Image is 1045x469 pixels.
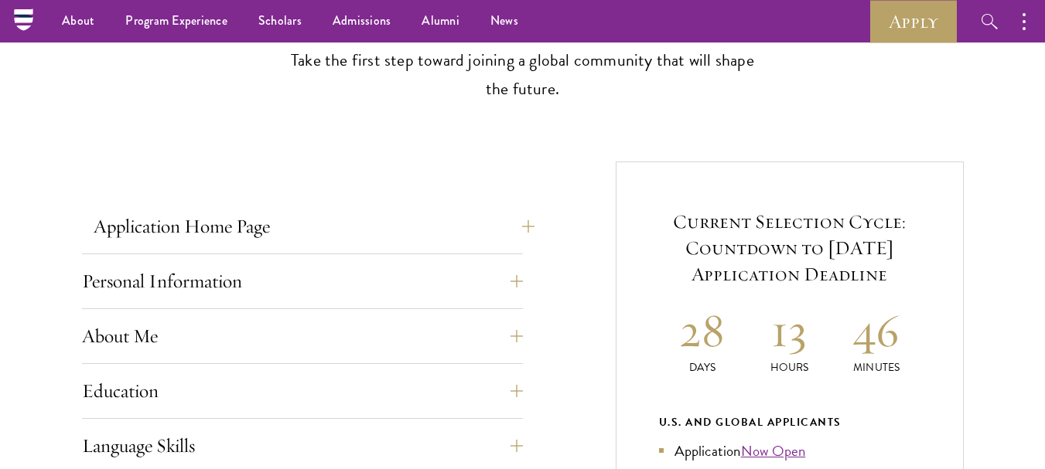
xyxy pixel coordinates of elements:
[746,301,833,359] h2: 13
[659,359,746,376] p: Days
[82,372,523,410] button: Education
[94,208,534,245] button: Application Home Page
[833,301,920,359] h2: 46
[741,440,806,462] a: Now Open
[82,263,523,300] button: Personal Information
[82,318,523,355] button: About Me
[833,359,920,376] p: Minutes
[659,301,746,359] h2: 28
[283,46,763,104] p: Take the first step toward joining a global community that will shape the future.
[659,209,920,287] h5: Current Selection Cycle: Countdown to [DATE] Application Deadline
[659,440,920,462] li: Application
[659,413,920,432] div: U.S. and Global Applicants
[82,427,523,464] button: Language Skills
[746,359,833,376] p: Hours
